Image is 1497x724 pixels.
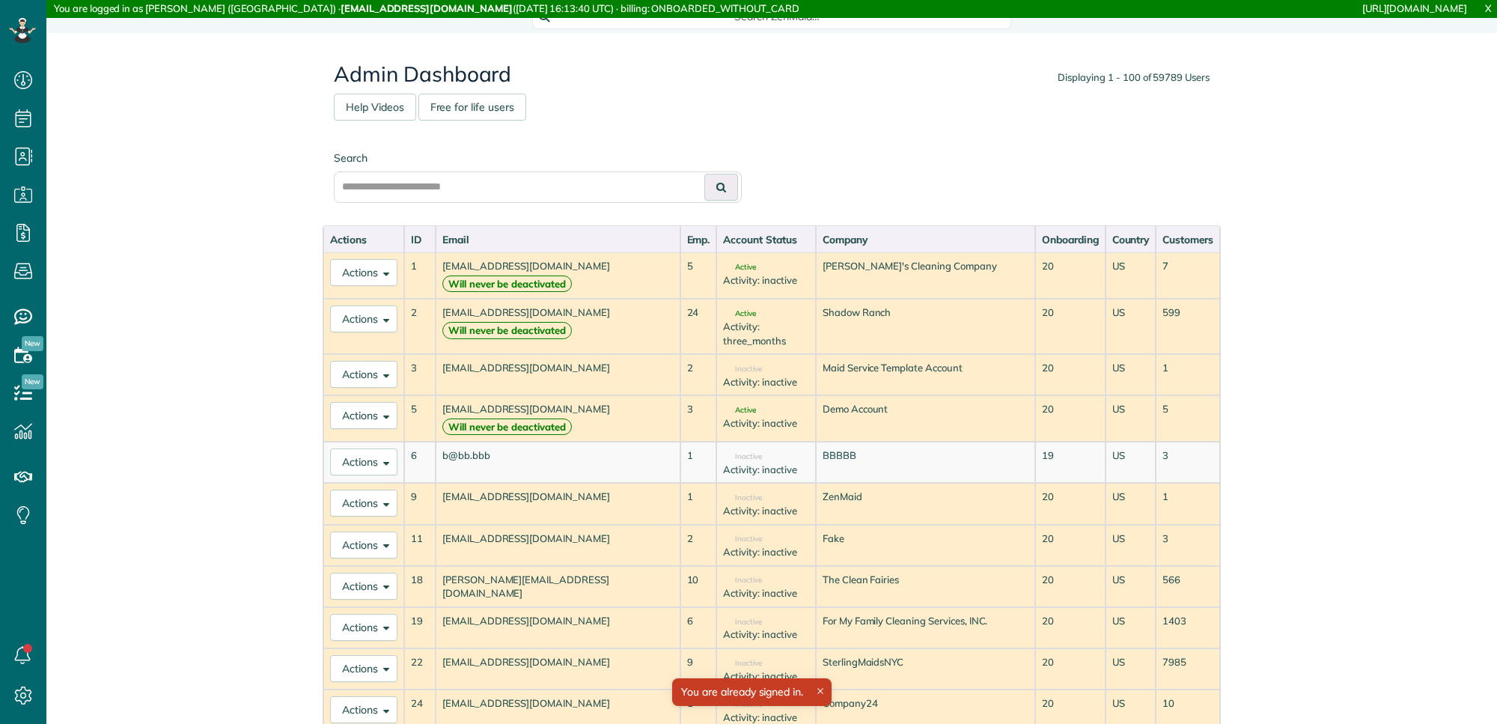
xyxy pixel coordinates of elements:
[680,566,717,607] td: 10
[436,299,680,354] td: [EMAIL_ADDRESS][DOMAIN_NAME]
[1156,442,1220,483] td: 3
[1112,232,1150,247] div: Country
[418,94,526,121] a: Free for life users
[723,264,756,271] span: Active
[723,365,762,373] span: Inactive
[816,607,1035,648] td: For My Family Cleaning Services, INC.
[22,336,43,351] span: New
[330,232,397,247] div: Actions
[672,678,832,706] div: You are already signed in.
[816,648,1035,690] td: SterlingMaidsNYC
[1156,607,1220,648] td: 1403
[330,655,397,682] button: Actions
[816,252,1035,299] td: [PERSON_NAME]'s Cleaning Company
[22,374,43,389] span: New
[334,94,416,121] a: Help Videos
[436,648,680,690] td: [EMAIL_ADDRESS][DOMAIN_NAME]
[1156,299,1220,354] td: 599
[1035,648,1106,690] td: 20
[723,545,808,559] div: Activity: inactive
[723,504,808,518] div: Activity: inactive
[1106,483,1156,524] td: US
[723,627,808,642] div: Activity: inactive
[1156,354,1220,395] td: 1
[723,320,808,347] div: Activity: three_months
[680,483,717,524] td: 1
[723,660,762,667] span: Inactive
[1106,525,1156,566] td: US
[723,453,762,460] span: Inactive
[1106,299,1156,354] td: US
[1035,354,1106,395] td: 20
[1362,2,1467,14] a: [URL][DOMAIN_NAME]
[1106,252,1156,299] td: US
[680,252,717,299] td: 5
[1156,395,1220,442] td: 5
[1035,607,1106,648] td: 20
[680,525,717,566] td: 2
[723,701,762,708] span: Inactive
[1156,483,1220,524] td: 1
[823,232,1028,247] div: Company
[680,607,717,648] td: 6
[723,577,762,584] span: Inactive
[816,483,1035,524] td: ZenMaid
[723,375,808,389] div: Activity: inactive
[816,525,1035,566] td: Fake
[723,232,808,247] div: Account Status
[1156,566,1220,607] td: 566
[1156,525,1220,566] td: 3
[723,273,808,288] div: Activity: inactive
[330,402,397,429] button: Actions
[723,494,762,502] span: Inactive
[1058,70,1210,85] div: Displaying 1 - 100 of 59789 Users
[723,535,762,543] span: Inactive
[404,395,436,442] td: 5
[442,276,572,293] strong: Will never be deactivated
[330,259,397,286] button: Actions
[680,395,717,442] td: 3
[723,618,762,626] span: Inactive
[1106,354,1156,395] td: US
[436,354,680,395] td: [EMAIL_ADDRESS][DOMAIN_NAME]
[723,669,808,684] div: Activity: inactive
[404,525,436,566] td: 11
[680,442,717,483] td: 1
[436,607,680,648] td: [EMAIL_ADDRESS][DOMAIN_NAME]
[404,299,436,354] td: 2
[411,232,429,247] div: ID
[436,442,680,483] td: b@bb.bbb
[1106,395,1156,442] td: US
[330,361,397,388] button: Actions
[442,232,674,247] div: Email
[723,416,808,431] div: Activity: inactive
[816,354,1035,395] td: Maid Service Template Account
[404,566,436,607] td: 18
[723,310,756,317] span: Active
[330,305,397,332] button: Actions
[1035,566,1106,607] td: 20
[723,586,808,600] div: Activity: inactive
[723,407,756,414] span: Active
[1035,299,1106,354] td: 20
[1035,395,1106,442] td: 20
[680,354,717,395] td: 2
[330,696,397,723] button: Actions
[404,648,436,690] td: 22
[1162,232,1213,247] div: Customers
[330,448,397,475] button: Actions
[330,614,397,641] button: Actions
[404,252,436,299] td: 1
[404,607,436,648] td: 19
[680,648,717,690] td: 9
[1156,252,1220,299] td: 7
[404,442,436,483] td: 6
[436,566,680,607] td: [PERSON_NAME][EMAIL_ADDRESS][DOMAIN_NAME]
[816,299,1035,354] td: Shadow Ranch
[687,232,710,247] div: Emp.
[723,463,808,477] div: Activity: inactive
[330,490,397,517] button: Actions
[816,566,1035,607] td: The Clean Fairies
[442,419,572,436] strong: Will never be deactivated
[816,442,1035,483] td: BBBBB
